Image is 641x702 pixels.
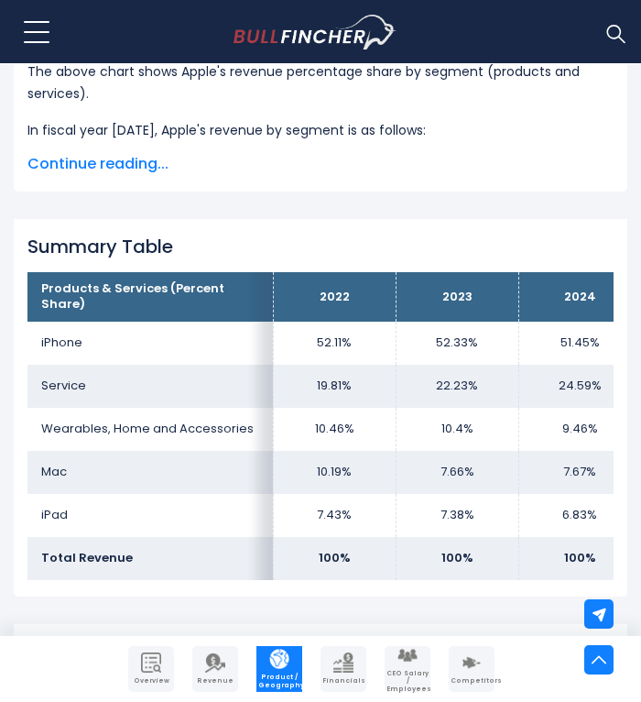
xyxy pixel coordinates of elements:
td: 7.38% [396,494,518,537]
td: Wearables, Home and Accessories [27,408,273,451]
td: 52.33% [396,322,518,365]
td: 19.81% [273,365,396,408]
a: Company Overview [128,646,174,692]
td: 10.46% [273,408,396,451]
p: In fiscal year [DATE], Apple's revenue by segment is as follows: [27,119,614,141]
th: 2023 [396,272,518,322]
td: 52.11% [273,322,396,365]
td: 24.59% [518,365,641,408]
span: Competitors [451,677,493,685]
td: 7.66% [396,451,518,494]
td: 6.83% [518,494,641,537]
td: 7.43% [273,494,396,537]
span: Continue reading... [27,153,614,175]
td: Total Revenue [27,537,273,580]
td: 7.67% [518,451,641,494]
td: Service [27,365,273,408]
td: 100% [518,537,641,580]
a: Company Competitors [449,646,494,692]
th: 2022 [273,272,396,322]
th: Products & Services (Percent Share) [27,272,273,322]
td: 22.23% [396,365,518,408]
a: Company Product/Geography [256,646,302,692]
span: Product / Geography [258,674,300,689]
td: iPhone [27,322,273,365]
td: Mac [27,451,273,494]
td: 100% [396,537,518,580]
a: Company Financials [320,646,366,692]
span: CEO Salary / Employees [386,670,429,693]
img: Bullfincher logo [234,15,397,49]
td: 9.46% [518,408,641,451]
a: Go to homepage [234,15,430,49]
a: Company Employees [385,646,430,692]
h2: Summary Table [27,236,614,258]
td: 100% [273,537,396,580]
p: The above chart shows Apple's revenue percentage share by segment (products and services). [27,60,614,104]
td: 10.4% [396,408,518,451]
td: 51.45% [518,322,641,365]
td: iPad [27,494,273,537]
th: 2024 [518,272,641,322]
span: Financials [322,677,364,685]
td: 10.19% [273,451,396,494]
span: Overview [130,677,172,685]
span: Revenue [194,677,236,685]
a: Company Revenue [192,646,238,692]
